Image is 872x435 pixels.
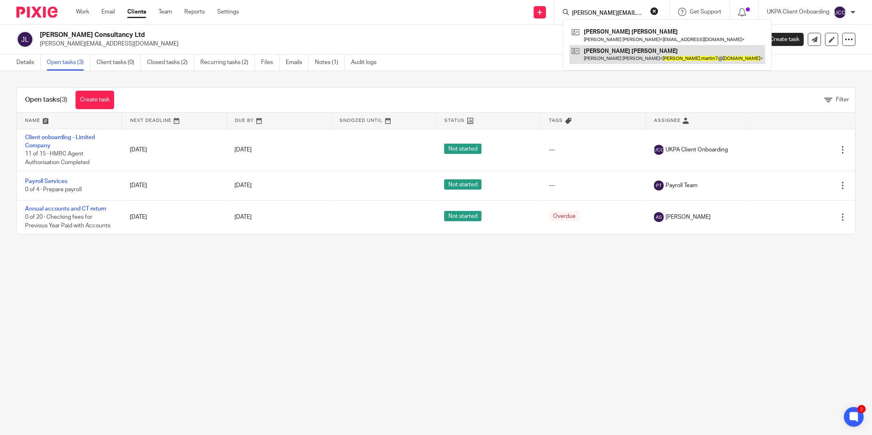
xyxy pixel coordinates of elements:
h2: [PERSON_NAME] Consultancy Ltd [40,31,603,39]
a: Clients [127,8,146,16]
span: (3) [60,96,67,103]
img: svg%3E [654,181,664,190]
a: Recurring tasks (2) [200,55,255,71]
a: Emails [286,55,309,71]
span: Get Support [690,9,721,15]
a: Notes (1) [315,55,345,71]
a: Reports [184,8,205,16]
a: Payroll Services [25,179,67,184]
a: Create task [76,91,114,109]
td: [DATE] [122,171,226,200]
span: 11 of 15 · HMRC Agent Authorisation Completed [25,151,89,165]
span: Tags [549,118,563,123]
img: svg%3E [654,145,664,155]
span: [DATE] [235,214,252,220]
div: --- [549,181,637,190]
a: Email [101,8,115,16]
a: Files [261,55,280,71]
a: Client onboarding - Limited Company [25,135,95,149]
span: UKPA Client Onboarding [666,146,728,154]
span: [PERSON_NAME] [666,213,711,221]
span: Payroll Team [666,181,698,190]
input: Search [571,10,645,17]
span: Filter [836,97,849,103]
span: [DATE] [235,183,252,188]
span: [DATE] [235,147,252,153]
p: [PERSON_NAME][EMAIL_ADDRESS][DOMAIN_NAME] [40,40,744,48]
a: Audit logs [351,55,383,71]
span: Status [445,118,465,123]
button: Clear [650,7,659,15]
span: Not started [444,211,482,221]
a: Open tasks (3) [47,55,90,71]
a: Team [158,8,172,16]
p: UKPA Client Onboarding [767,8,829,16]
div: --- [549,146,637,154]
img: svg%3E [833,6,847,19]
span: 0 of 20 · Checking fees for Previous Year Paid with Accounts [25,214,110,229]
a: Closed tasks (2) [147,55,194,71]
a: Settings [217,8,239,16]
a: Work [76,8,89,16]
img: Pixie [16,7,57,18]
a: Details [16,55,41,71]
td: [DATE] [122,129,226,171]
a: Annual accounts and CT return [25,206,106,212]
img: svg%3E [16,31,34,48]
a: Client tasks (0) [96,55,141,71]
td: [DATE] [122,200,226,234]
img: svg%3E [654,212,664,222]
span: Not started [444,144,482,154]
span: Snoozed Until [340,118,383,123]
a: Create task [756,33,804,46]
span: 0 of 4 · Prepare payroll [25,187,82,193]
h1: Open tasks [25,96,67,104]
span: Overdue [549,211,580,221]
div: 2 [858,405,866,413]
span: Not started [444,179,482,190]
